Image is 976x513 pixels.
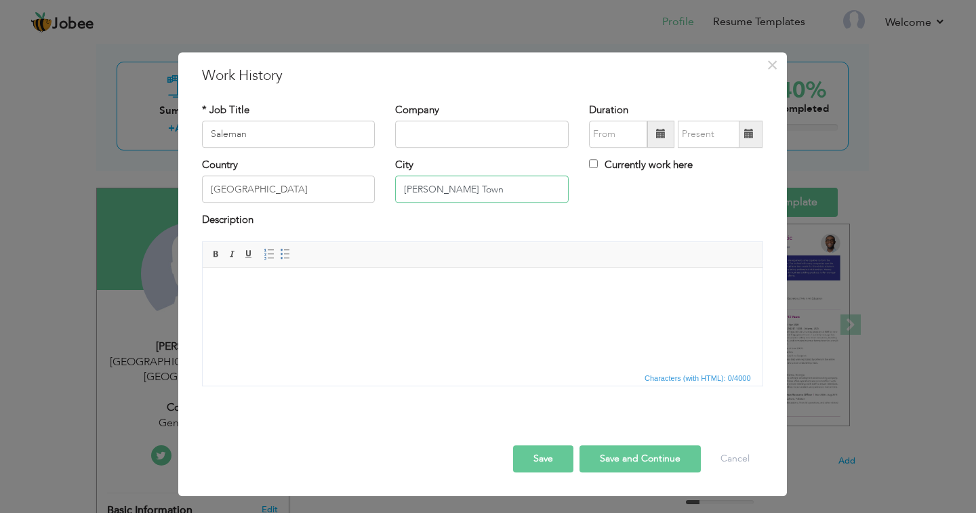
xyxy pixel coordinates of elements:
a: Insert/Remove Numbered List [262,247,277,262]
div: Statistics [642,372,755,384]
label: * Job Title [202,103,249,117]
input: Currently work here [589,159,598,168]
button: Save and Continue [579,445,701,472]
button: Save [513,445,573,472]
iframe: Rich Text Editor, workEditor [203,268,762,369]
label: City [395,158,413,172]
a: Underline [241,247,256,262]
a: Insert/Remove Bulleted List [278,247,293,262]
button: Close [762,54,784,76]
a: Bold [209,247,224,262]
span: Characters (with HTML): 0/4000 [642,372,754,384]
h3: Work History [202,66,763,86]
input: Present [678,121,739,148]
label: Description [202,213,253,228]
span: × [767,53,778,77]
label: Currently work here [589,158,693,172]
label: Country [202,158,238,172]
label: Duration [589,103,628,117]
button: Cancel [707,445,763,472]
a: Italic [225,247,240,262]
label: Company [395,103,439,117]
input: From [589,121,647,148]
